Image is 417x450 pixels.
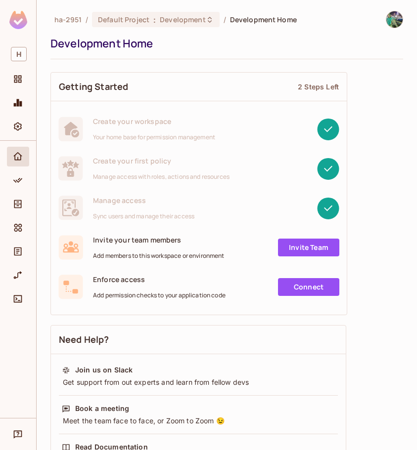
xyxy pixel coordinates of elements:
div: Policy [7,170,29,190]
span: Getting Started [59,81,128,93]
span: Create your workspace [93,117,215,126]
div: Get support from out experts and learn from fellow devs [62,377,335,387]
span: Your home base for permission management [93,133,215,141]
div: Directory [7,194,29,214]
div: Home [7,147,29,166]
a: Connect [278,278,339,296]
div: Book a meeting [75,404,129,413]
div: 2 Steps Left [298,82,339,91]
div: Help & Updates [7,424,29,444]
span: Create your first policy [93,156,230,165]
span: : [153,16,156,24]
span: Manage access [93,196,194,205]
span: Invite your team members [93,235,225,245]
span: Enforce access [93,275,226,284]
div: Join us on Slack [75,365,133,375]
div: Development Home [50,36,398,51]
span: Manage access with roles, actions and resources [93,173,230,181]
span: Add permission checks to your application code [93,291,226,299]
li: / [86,15,88,24]
span: Default Project [98,15,149,24]
div: Elements [7,218,29,238]
div: Connect [7,289,29,309]
li: / [224,15,226,24]
div: Projects [7,69,29,89]
span: Development [160,15,205,24]
span: Need Help? [59,333,109,346]
img: Hà Đinh Việt [386,11,403,28]
img: SReyMgAAAABJRU5ErkJggg== [9,11,27,29]
div: Meet the team face to face, or Zoom to Zoom 😉 [62,416,335,426]
div: Workspace: ha-2951 [7,43,29,65]
div: Monitoring [7,93,29,113]
div: Settings [7,117,29,136]
a: Invite Team [278,239,339,256]
span: Sync users and manage their access [93,212,194,220]
div: URL Mapping [7,265,29,285]
div: Audit Log [7,242,29,261]
span: H [11,47,27,61]
span: the active workspace [54,15,82,24]
span: Development Home [230,15,297,24]
span: Add members to this workspace or environment [93,252,225,260]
